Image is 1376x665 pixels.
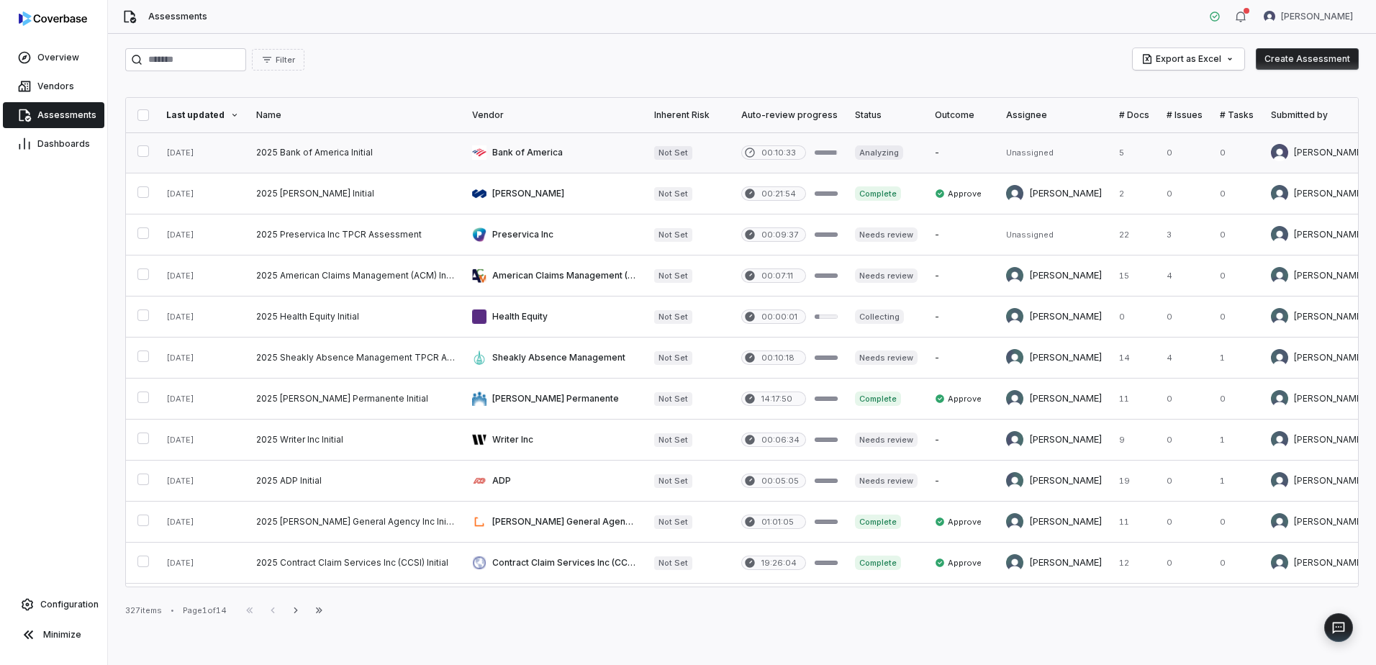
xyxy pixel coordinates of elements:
[6,592,101,617] a: Configuration
[171,605,174,615] div: •
[37,81,74,92] span: Vendors
[148,11,207,22] span: Assessments
[1271,226,1288,243] img: Melanie Lorent avatar
[1256,48,1359,70] button: Create Assessment
[3,131,104,157] a: Dashboards
[926,255,997,297] td: -
[1133,48,1244,70] button: Export as Excel
[1006,390,1023,407] img: Brittany Durbin avatar
[1006,267,1023,284] img: Brittany Durbin avatar
[1271,554,1288,571] img: Brittany Durbin avatar
[1006,308,1023,325] img: Brittany Durbin avatar
[1006,472,1023,489] img: Sean Wozniak avatar
[1006,349,1023,366] img: Sean Wozniak avatar
[3,102,104,128] a: Assessments
[1271,513,1288,530] img: Brittany Durbin avatar
[1167,109,1203,121] div: # Issues
[926,338,997,379] td: -
[1271,185,1288,202] img: Melanie Lorent avatar
[40,599,99,610] span: Configuration
[1271,267,1288,284] img: Brittany Durbin avatar
[1271,349,1288,366] img: Melanie Lorent avatar
[926,132,997,173] td: -
[276,55,295,65] span: Filter
[37,138,90,150] span: Dashboards
[1006,554,1023,571] img: Brittany Durbin avatar
[1271,109,1364,121] div: Submitted by
[1264,11,1275,22] img: Kourtney Shields avatar
[654,109,724,121] div: Inherent Risk
[6,620,101,649] button: Minimize
[37,52,79,63] span: Overview
[1220,109,1254,121] div: # Tasks
[125,605,162,616] div: 327 items
[926,214,997,255] td: -
[1281,11,1353,22] span: [PERSON_NAME]
[1271,431,1288,448] img: Melanie Lorent avatar
[256,109,455,121] div: Name
[1271,308,1288,325] img: Brittany Durbin avatar
[183,605,227,616] div: Page 1 of 14
[1006,513,1023,530] img: Brittany Durbin avatar
[1271,144,1288,161] img: Kourtney Shields avatar
[926,420,997,461] td: -
[1006,185,1023,202] img: Melanie Lorent avatar
[1271,472,1288,489] img: Melanie Lorent avatar
[1255,6,1362,27] button: Kourtney Shields avatar[PERSON_NAME]
[43,629,81,641] span: Minimize
[472,109,637,121] div: Vendor
[37,109,96,121] span: Assessments
[1006,109,1102,121] div: Assignee
[926,297,997,338] td: -
[741,109,838,121] div: Auto-review progress
[19,12,87,26] img: Coverbase logo
[252,49,304,71] button: Filter
[3,45,104,71] a: Overview
[1119,109,1149,121] div: # Docs
[1006,431,1023,448] img: REKHA KOTHANDARAMAN avatar
[166,109,239,121] div: Last updated
[3,73,104,99] a: Vendors
[1271,390,1288,407] img: Brittany Durbin avatar
[935,109,989,121] div: Outcome
[855,109,918,121] div: Status
[926,461,997,502] td: -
